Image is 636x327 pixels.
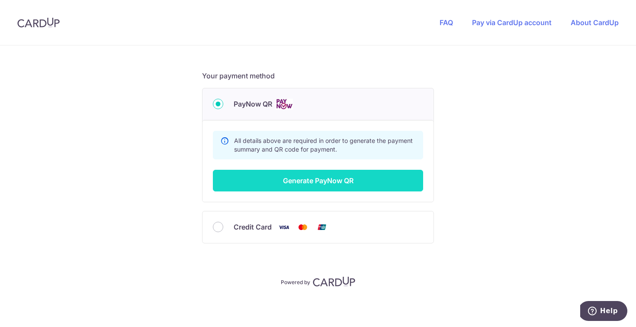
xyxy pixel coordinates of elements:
[213,170,423,191] button: Generate PayNow QR
[440,18,453,27] a: FAQ
[202,71,434,81] h5: Your payment method
[313,276,355,287] img: CardUp
[213,222,423,233] div: Credit Card Visa Mastercard Union Pay
[234,99,272,109] span: PayNow QR
[571,18,619,27] a: About CardUp
[281,277,310,286] p: Powered by
[17,17,60,28] img: CardUp
[294,222,312,233] img: Mastercard
[472,18,552,27] a: Pay via CardUp account
[313,222,331,233] img: Union Pay
[275,222,292,233] img: Visa
[580,301,627,323] iframe: Opens a widget where you can find more information
[234,222,272,232] span: Credit Card
[213,99,423,110] div: PayNow QR Cards logo
[276,99,293,110] img: Cards logo
[234,137,413,153] span: All details above are required in order to generate the payment summary and QR code for payment.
